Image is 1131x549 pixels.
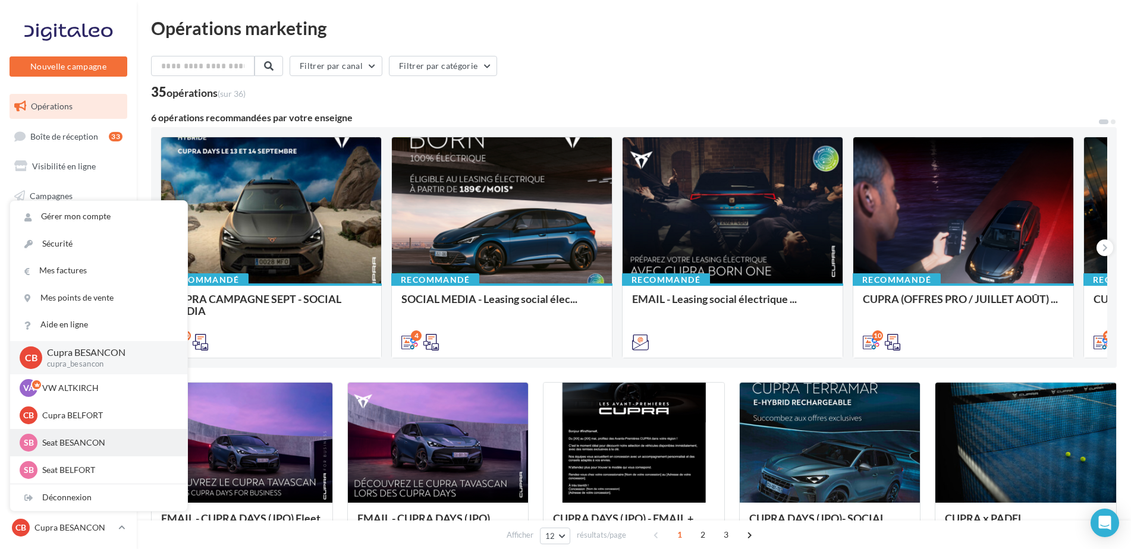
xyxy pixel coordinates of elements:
span: Visibilité en ligne [32,161,96,171]
span: CUPRA DAYS (JPO)- SOCIAL MEDIA [749,512,885,537]
a: Campagnes DataOnDemand [7,341,130,376]
div: Recommandé [622,273,710,286]
span: SB [24,464,34,476]
div: 6 opérations recommandées par votre enseigne [151,113,1098,122]
span: Boîte de réception [30,131,98,141]
button: Filtrer par canal [290,56,382,76]
a: Mes factures [10,257,187,284]
div: Déconnexion [10,484,187,511]
span: CB [25,351,37,364]
div: Recommandé [391,273,479,286]
span: 3 [717,525,736,544]
button: 12 [540,528,570,544]
span: résultats/page [577,529,626,541]
a: CB Cupra BESANCON [10,516,127,539]
p: Cupra BELFORT [42,409,173,421]
span: CUPRA (OFFRES PRO / JUILLET AOÛT) ... [863,292,1058,305]
span: VA [23,382,34,394]
a: Calendrier [7,272,130,297]
div: opérations [166,87,246,98]
p: Seat BESANCON [42,437,173,449]
div: Recommandé [161,273,249,286]
p: VW ALTKIRCH [42,382,173,394]
span: 2 [693,525,712,544]
p: Seat BELFORT [42,464,173,476]
span: CUPRA x PADEL [945,512,1023,525]
span: Campagnes [30,191,73,201]
div: Opérations marketing [151,19,1117,37]
a: Contacts [7,213,130,238]
span: 12 [545,531,555,541]
p: Cupra BESANCON [47,346,168,359]
a: Gérer mon compte [10,203,187,230]
a: Opérations [7,94,130,119]
div: Open Intercom Messenger [1091,509,1119,537]
div: 33 [109,132,122,141]
span: CB [15,522,26,534]
span: (sur 36) [218,89,246,99]
span: CUPRA CAMPAGNE SEPT - SOCIAL MEDIA [171,292,341,317]
a: Mes points de vente [10,285,187,311]
a: Visibilité en ligne [7,154,130,179]
button: Nouvelle campagne [10,56,127,77]
a: PLV et print personnalisable [7,302,130,337]
div: 10 [872,330,883,341]
a: Boîte de réception33 [7,124,130,149]
p: Cupra BESANCON [34,522,114,534]
p: cupra_besancon [47,359,168,370]
span: EMAIL - Leasing social électrique ... [632,292,797,305]
a: Médiathèque [7,242,130,267]
button: Filtrer par catégorie [389,56,497,76]
span: CB [23,409,34,421]
span: Afficher [507,529,533,541]
span: SOCIAL MEDIA - Leasing social élec... [401,292,577,305]
a: Campagnes [7,184,130,209]
div: Recommandé [853,273,941,286]
a: Aide en ligne [10,311,187,338]
div: 4 [411,330,422,341]
span: 1 [670,525,689,544]
div: 35 [151,86,246,99]
div: 11 [1103,330,1114,341]
a: Sécurité [10,231,187,257]
span: Opérations [31,101,73,111]
span: SB [24,437,34,449]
